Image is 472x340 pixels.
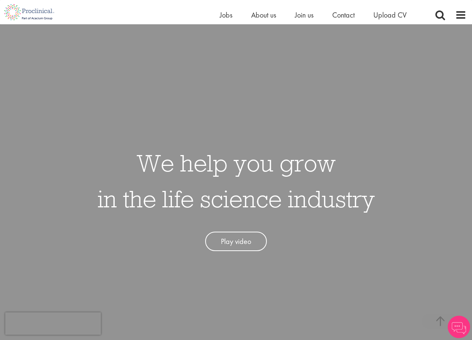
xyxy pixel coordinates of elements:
a: Upload CV [373,10,407,20]
a: About us [251,10,276,20]
a: Join us [295,10,314,20]
img: Chatbot [448,316,470,338]
a: Contact [332,10,355,20]
a: Play video [205,232,267,251]
a: Jobs [220,10,232,20]
h1: We help you grow in the life science industry [98,145,375,217]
